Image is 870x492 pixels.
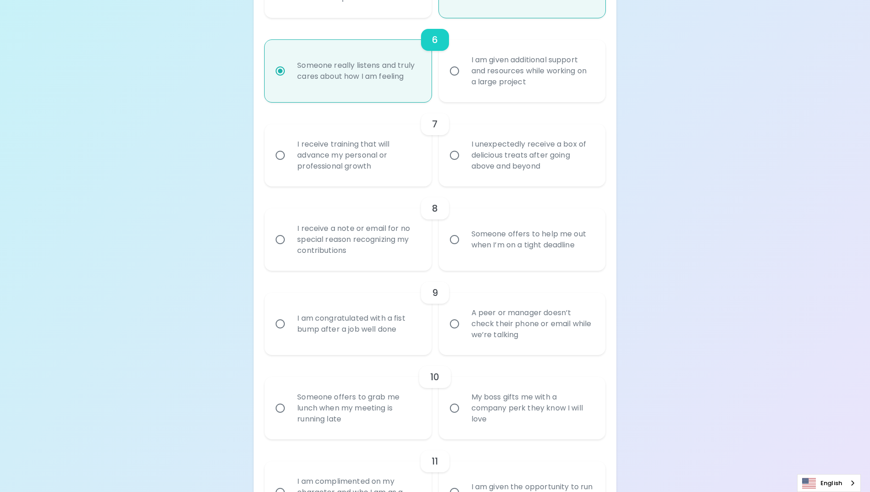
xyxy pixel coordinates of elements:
[464,381,600,436] div: My boss gifts me with a company perk they know I will love
[432,285,438,300] h6: 9
[464,44,600,98] div: I am given additional support and resources while working on a large project
[430,370,439,384] h6: 10
[432,33,438,47] h6: 6
[265,18,605,102] div: choice-group-check
[265,355,605,439] div: choice-group-check
[464,128,600,183] div: I unexpectedly receive a box of delicious treats after going above and beyond
[290,212,426,267] div: I receive a note or email for no special reason recognizing my contributions
[432,454,438,469] h6: 11
[290,302,426,346] div: I am congratulated with a fist bump after a job well done
[798,475,860,492] a: English
[290,49,426,93] div: Someone really listens and truly cares about how I am feeling
[797,474,861,492] div: Language
[464,218,600,262] div: Someone offers to help me out when I’m on a tight deadline
[290,381,426,436] div: Someone offers to grab me lunch when my meeting is running late
[797,474,861,492] aside: Language selected: English
[265,271,605,355] div: choice-group-check
[464,296,600,351] div: A peer or manager doesn’t check their phone or email while we’re talking
[290,128,426,183] div: I receive training that will advance my personal or professional growth
[432,117,438,131] h6: 7
[432,201,438,216] h6: 8
[265,102,605,186] div: choice-group-check
[265,186,605,271] div: choice-group-check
